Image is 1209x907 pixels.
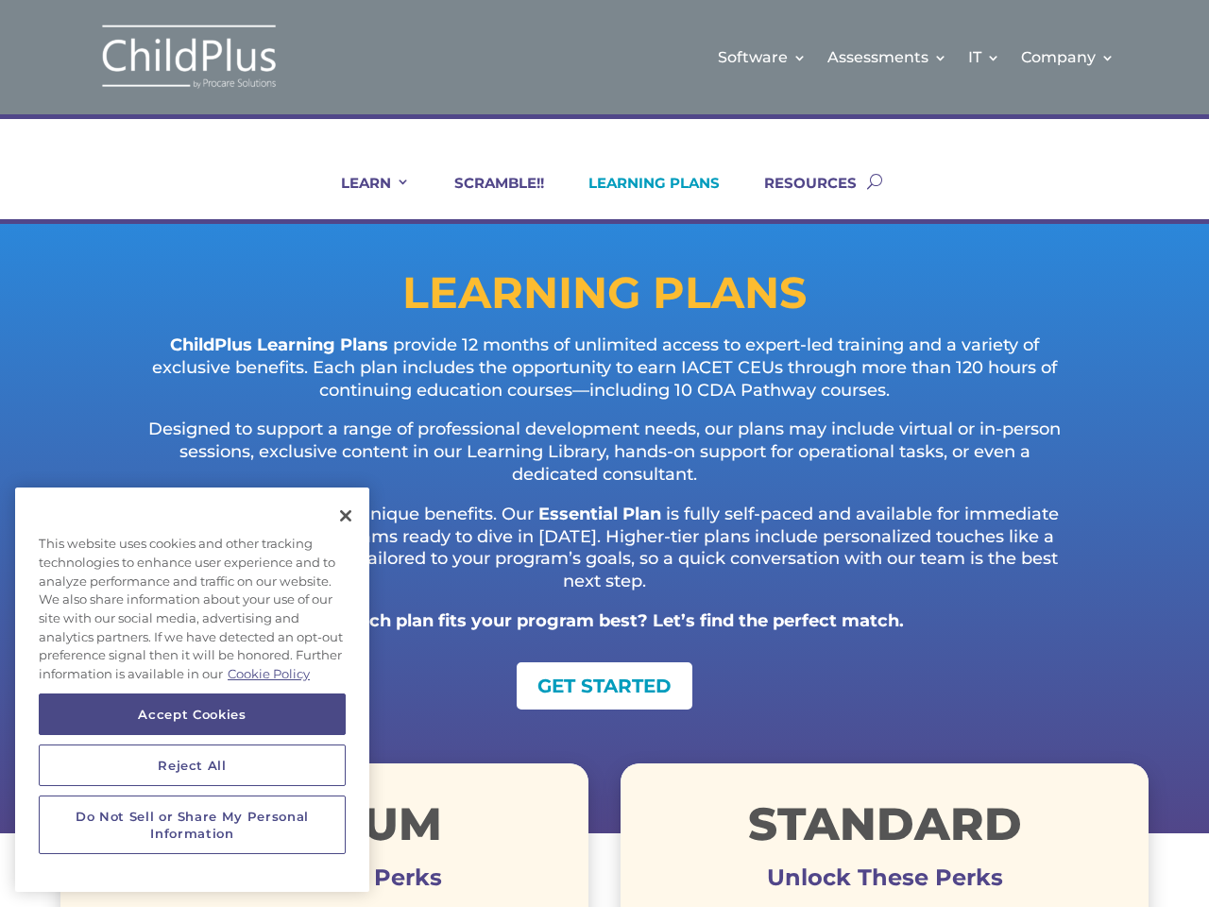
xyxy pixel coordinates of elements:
strong: ChildPlus Learning Plans [170,334,388,355]
strong: So, which plan fits your program best? Let’s find the perfect match. [306,610,904,631]
a: GET STARTED [517,662,692,710]
div: This website uses cookies and other tracking technologies to enhance user experience and to analy... [15,525,369,693]
a: Software [718,19,807,95]
a: LEARN [317,174,410,219]
a: Company [1021,19,1115,95]
strong: Essential Plan [538,504,661,524]
button: Reject All [39,744,346,786]
button: Accept Cookies [39,693,346,735]
h1: LEARNING PLANS [60,271,1149,324]
a: RESOURCES [741,174,857,219]
h1: STANDARD [621,801,1149,856]
div: Cookie banner [15,488,369,892]
div: Privacy [15,488,369,892]
p: provide 12 months of unlimited access to expert-led training and a variety of exclusive benefits.... [136,334,1073,419]
a: SCRAMBLE!! [431,174,544,219]
p: Each plan offers its own unique benefits. Our is fully self-paced and available for immediate pur... [136,504,1073,610]
button: Do Not Sell or Share My Personal Information [39,796,346,855]
h3: Unlock These Perks [621,878,1149,887]
a: Assessments [827,19,947,95]
a: More information about your privacy, opens in a new tab [228,666,310,681]
a: IT [968,19,1000,95]
a: LEARNING PLANS [565,174,720,219]
button: Close [325,495,366,537]
p: Designed to support a range of professional development needs, our plans may include virtual or i... [136,419,1073,503]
